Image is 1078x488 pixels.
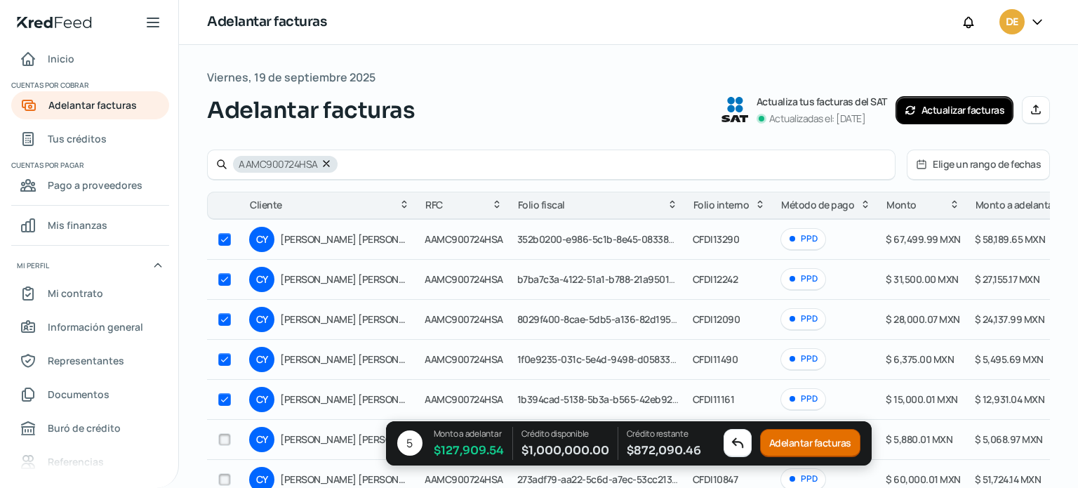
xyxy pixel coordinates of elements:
[48,385,109,403] span: Documentos
[207,12,326,32] h1: Adelantar facturas
[517,473,700,486] span: 273adf79-aa22-5c6d-a7ec-53cc21304398
[886,232,961,246] span: $ 67,499.99 MXN
[975,473,1042,486] span: $ 51,724.14 MXN
[518,197,565,213] span: Folio fiscal
[721,97,748,122] img: SAT logo
[780,268,826,290] div: PPD
[693,473,738,486] span: CFDI10847
[975,433,1043,446] span: $ 5,068.97 MXN
[280,351,411,368] span: [PERSON_NAME] [PERSON_NAME]
[249,427,274,452] div: CY
[11,313,169,341] a: Información general
[425,197,443,213] span: RFC
[434,427,504,441] p: Monto a adelantar
[693,352,738,366] span: CFDI11490
[11,448,169,476] a: Referencias
[250,197,282,213] span: Cliente
[975,312,1045,326] span: $ 24,137.99 MXN
[886,272,959,286] span: $ 31,500.00 MXN
[17,259,49,272] span: Mi perfil
[397,431,422,456] div: 5
[48,352,124,369] span: Representantes
[280,391,411,408] span: [PERSON_NAME] [PERSON_NAME]
[425,393,503,406] span: AAMC900724HSA
[693,393,735,406] span: CFDI11161
[207,93,415,127] span: Adelantar facturas
[11,125,169,153] a: Tus créditos
[781,197,854,213] span: Método de pago
[280,471,411,488] span: [PERSON_NAME] [PERSON_NAME]
[760,430,860,458] button: Adelantar facturas
[249,267,274,292] div: CY
[517,393,705,406] span: 1b394cad-5138-5b3a-b565-42eb926a4073
[886,312,960,326] span: $ 28,000.07 MXN
[425,272,503,286] span: AAMC900724HSA
[693,232,740,246] span: CFDI13290
[11,414,169,442] a: Buró de crédito
[517,232,706,246] span: 352b0200-e986-5c1b-8e45-08338e6ea619
[425,352,503,366] span: AAMC900724HSA
[249,387,274,412] div: CY
[627,427,701,441] p: Crédito restante
[1006,14,1018,31] span: DE
[975,232,1046,246] span: $ 58,189.65 MXN
[757,93,887,110] p: Actualiza tus facturas del SAT
[11,91,169,119] a: Adelantar facturas
[11,159,167,171] span: Cuentas por pagar
[886,473,961,486] span: $ 60,000.01 MXN
[780,308,826,330] div: PPD
[886,352,954,366] span: $ 6,375.00 MXN
[693,312,740,326] span: CFDI12090
[886,393,958,406] span: $ 15,000.01 MXN
[425,473,503,486] span: AAMC900724HSA
[434,441,504,460] span: $ 127,909.54
[780,388,826,410] div: PPD
[975,352,1044,366] span: $ 5,495.69 MXN
[280,231,411,248] span: [PERSON_NAME] [PERSON_NAME]
[11,79,167,91] span: Cuentas por cobrar
[976,197,1057,213] span: Monto a adelantar
[11,381,169,409] a: Documentos
[249,347,274,372] div: CY
[521,427,609,441] p: Crédito disponible
[780,228,826,250] div: PPD
[769,110,866,127] p: Actualizadas el: [DATE]
[207,67,375,88] span: Viernes, 19 de septiembre 2025
[48,284,103,302] span: Mi contrato
[48,419,121,437] span: Buró de crédito
[11,211,169,239] a: Mis finanzas
[517,272,697,286] span: b7ba7c3a-4122-51a1-b788-21a95010a63e
[886,197,917,213] span: Monto
[11,347,169,375] a: Representantes
[517,352,703,366] span: 1f0e9235-031c-5e4d-9498-d05833a80328
[425,232,503,246] span: AAMC900724HSA
[280,311,411,328] span: [PERSON_NAME] [PERSON_NAME]
[975,393,1045,406] span: $ 12,931.04 MXN
[239,159,318,169] span: AAMC900724HSA
[48,216,107,234] span: Mis finanzas
[693,272,738,286] span: CFDI12242
[249,307,274,332] div: CY
[693,197,750,213] span: Folio interno
[975,272,1040,286] span: $ 27,155.17 MXN
[48,96,137,114] span: Adelantar facturas
[627,441,701,460] span: $ 872,090.46
[48,50,74,67] span: Inicio
[425,312,503,326] span: AAMC900724HSA
[780,348,826,370] div: PPD
[896,96,1014,124] button: Actualizar facturas
[249,227,274,252] div: CY
[11,279,169,308] a: Mi contrato
[886,433,952,446] span: $ 5,880.01 MXN
[11,171,169,199] a: Pago a proveedores
[907,150,1049,179] button: Elige un rango de fechas
[48,453,104,470] span: Referencias
[517,312,703,326] span: 8029f400-8cae-5db5-a136-82d195f06e9a
[280,271,411,288] span: [PERSON_NAME] [PERSON_NAME]
[48,318,143,336] span: Información general
[280,431,411,448] span: [PERSON_NAME] [PERSON_NAME]
[11,45,169,73] a: Inicio
[48,130,107,147] span: Tus créditos
[48,176,142,194] span: Pago a proveedores
[521,441,609,460] span: $ 1,000,000.00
